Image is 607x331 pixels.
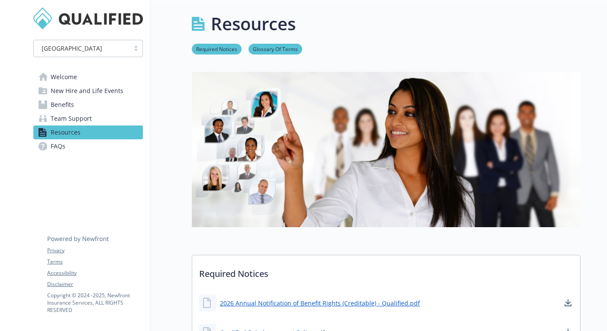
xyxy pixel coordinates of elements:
[249,45,302,53] a: Glossary Of Terms
[211,11,296,37] h1: Resources
[38,44,125,53] span: [GEOGRAPHIC_DATA]
[51,139,65,153] span: FAQs
[33,112,143,125] a: Team Support
[33,98,143,112] a: Benefits
[51,98,74,112] span: Benefits
[33,84,143,98] a: New Hire and Life Events
[220,299,420,308] a: 2026 Annual Notification of Benefit Rights (Creditable) - Qualified.pdf
[33,139,143,153] a: FAQs
[47,247,142,254] a: Privacy
[563,298,573,308] a: download document
[51,70,77,84] span: Welcome
[42,44,102,53] span: [GEOGRAPHIC_DATA]
[33,125,143,139] a: Resources
[51,112,92,125] span: Team Support
[51,125,81,139] span: Resources
[33,70,143,84] a: Welcome
[192,45,242,53] a: Required Notices
[47,269,142,277] a: Accessibility
[47,292,142,314] p: Copyright © 2024 - 2025 , Newfront Insurance Services, ALL RIGHTS RESERVED
[192,255,580,287] p: Required Notices
[192,72,581,227] img: resources page banner
[51,84,123,98] span: New Hire and Life Events
[47,258,142,266] a: Terms
[47,280,142,288] a: Disclaimer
